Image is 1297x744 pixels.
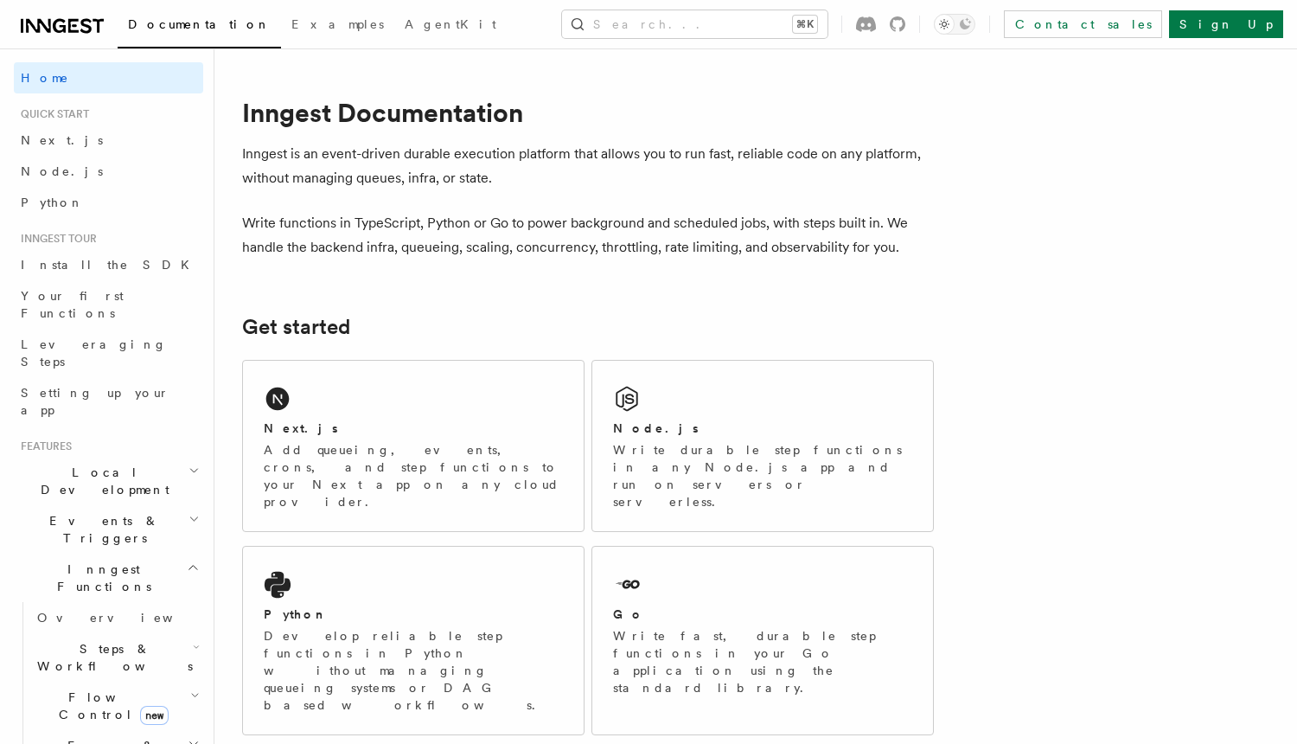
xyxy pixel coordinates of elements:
span: Local Development [14,464,188,498]
span: Steps & Workflows [30,640,193,675]
span: Events & Triggers [14,512,188,547]
a: Documentation [118,5,281,48]
h2: Python [264,606,328,623]
a: Your first Functions [14,280,203,329]
h2: Node.js [613,420,699,437]
span: Flow Control [30,689,190,723]
a: Next.jsAdd queueing, events, crons, and step functions to your Next app on any cloud provider. [242,360,585,532]
span: Leveraging Steps [21,337,167,369]
a: PythonDevelop reliable step functions in Python without managing queueing systems or DAG based wo... [242,546,585,735]
span: Setting up your app [21,386,169,417]
a: Overview [30,602,203,633]
a: GoWrite fast, durable step functions in your Go application using the standard library. [591,546,934,735]
a: Leveraging Steps [14,329,203,377]
span: Documentation [128,17,271,31]
a: Next.js [14,125,203,156]
span: Next.js [21,133,103,147]
span: Overview [37,611,215,625]
h2: Next.js [264,420,338,437]
h2: Go [613,606,644,623]
span: Examples [291,17,384,31]
a: Sign Up [1169,10,1283,38]
a: Install the SDK [14,249,203,280]
span: Install the SDK [21,258,200,272]
span: Your first Functions [21,289,124,320]
p: Write durable step functions in any Node.js app and run on servers or serverless. [613,441,912,510]
span: new [140,706,169,725]
p: Develop reliable step functions in Python without managing queueing systems or DAG based workflows. [264,627,563,714]
span: AgentKit [405,17,496,31]
span: Node.js [21,164,103,178]
a: Setting up your app [14,377,203,426]
span: Quick start [14,107,89,121]
a: Home [14,62,203,93]
a: Get started [242,315,350,339]
button: Events & Triggers [14,505,203,554]
span: Inngest Functions [14,561,187,595]
button: Toggle dark mode [934,14,975,35]
p: Write fast, durable step functions in your Go application using the standard library. [613,627,912,696]
a: Examples [281,5,394,47]
kbd: ⌘K [793,16,817,33]
button: Local Development [14,457,203,505]
a: Node.js [14,156,203,187]
a: AgentKit [394,5,507,47]
p: Inngest is an event-driven durable execution platform that allows you to run fast, reliable code ... [242,142,934,190]
a: Python [14,187,203,218]
p: Add queueing, events, crons, and step functions to your Next app on any cloud provider. [264,441,563,510]
p: Write functions in TypeScript, Python or Go to power background and scheduled jobs, with steps bu... [242,211,934,260]
span: Home [21,69,69,87]
a: Contact sales [1004,10,1162,38]
button: Inngest Functions [14,554,203,602]
button: Steps & Workflows [30,633,203,682]
span: Python [21,196,84,209]
h1: Inngest Documentation [242,97,934,128]
span: Inngest tour [14,232,97,246]
a: Node.jsWrite durable step functions in any Node.js app and run on servers or serverless. [591,360,934,532]
span: Features [14,439,72,453]
button: Flow Controlnew [30,682,203,730]
button: Search...⌘K [562,10,827,38]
